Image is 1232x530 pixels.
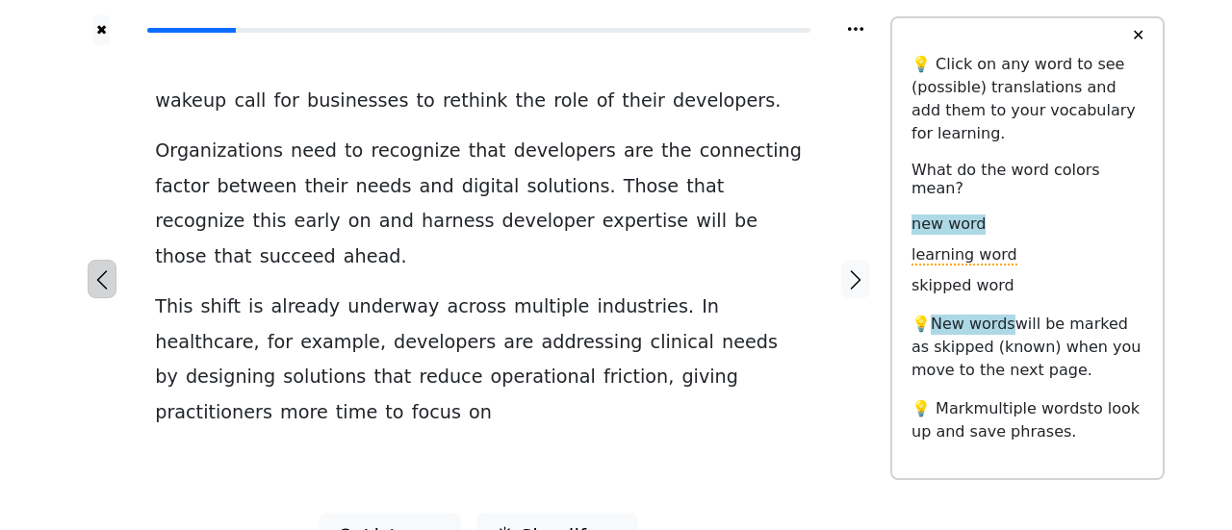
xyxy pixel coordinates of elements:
span: between [218,175,297,199]
span: of [597,89,615,114]
span: developer [502,210,595,234]
h6: What do the word colors mean? [911,161,1143,197]
span: developers [673,89,775,114]
span: wakeup [155,89,226,114]
span: solutions [283,366,366,390]
span: to [385,401,403,425]
span: will [696,210,727,234]
span: their [305,175,348,199]
span: practitioners [155,401,272,425]
span: , [380,331,386,355]
span: new word [911,215,986,235]
span: In [702,295,719,319]
span: . [775,89,781,114]
span: operational [491,366,596,390]
span: clinical [651,331,714,355]
span: addressing [541,331,642,355]
span: shift [201,295,241,319]
span: . [610,175,616,199]
span: time [336,401,377,425]
span: need [291,139,337,164]
span: developers [394,331,496,355]
span: factor [155,175,209,199]
span: that [373,366,411,390]
span: needs [722,331,778,355]
span: learning word [911,245,1017,265]
button: ✕ [1120,18,1156,53]
span: early [295,210,341,234]
span: developers [514,139,616,164]
span: multiple words [974,399,1088,417]
span: and [420,175,454,199]
span: This [155,295,192,319]
span: already [271,295,341,319]
span: New words [931,315,1015,335]
span: on [469,401,492,425]
span: that [215,245,252,269]
span: across [447,295,506,319]
span: . [400,245,406,269]
span: businesses [307,89,408,114]
span: multiple [514,295,589,319]
span: expertise [603,210,688,234]
span: ahead [344,245,401,269]
span: call [234,89,266,114]
span: and [379,210,414,234]
span: their [622,89,665,114]
span: more [280,401,328,425]
span: focus [412,401,461,425]
span: industries [598,295,688,319]
span: solutions [527,175,610,199]
span: skipped word [911,276,1014,296]
span: to [417,89,435,114]
span: for [268,331,293,355]
span: that [686,175,724,199]
span: to [345,139,363,164]
span: , [254,331,260,355]
p: 💡 Click on any word to see (possible) translations and add them to your vocabulary for learning. [911,53,1143,145]
span: friction [603,366,668,390]
span: Organizations [155,139,283,164]
span: recognize [155,210,244,234]
span: connecting [700,139,802,164]
p: 💡 will be marked as skipped (known) when you move to the next page. [911,313,1143,382]
span: by [155,366,178,390]
span: those [155,245,206,269]
span: are [624,139,654,164]
span: needs [355,175,411,199]
span: rethink [443,89,508,114]
span: this [252,210,286,234]
span: , [668,366,674,390]
span: example [300,331,380,355]
span: that [469,139,506,164]
span: harness [422,210,494,234]
span: designing [186,366,275,390]
span: for [273,89,298,114]
span: the [661,139,692,164]
span: be [734,210,757,234]
span: role [553,89,588,114]
p: 💡 Mark to look up and save phrases. [911,397,1143,443]
span: on [348,210,372,234]
span: giving [681,366,738,390]
span: healthcare [155,331,253,355]
span: underway [347,295,439,319]
span: reduce [420,366,483,390]
span: are [503,331,533,355]
span: . [688,295,694,319]
span: Those [624,175,679,199]
span: succeed [260,245,336,269]
span: is [248,295,263,319]
button: ✖ [93,15,110,45]
span: digital [462,175,520,199]
span: recognize [371,139,460,164]
span: the [516,89,547,114]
